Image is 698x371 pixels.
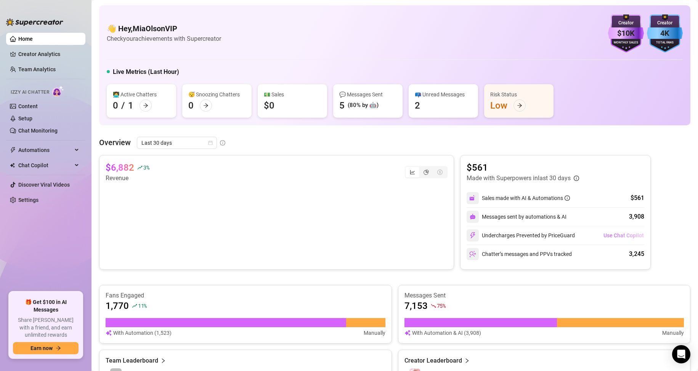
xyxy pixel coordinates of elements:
span: Automations [18,144,72,156]
span: rise [137,165,143,170]
article: Overview [99,137,131,148]
img: svg%3e [469,251,476,257]
div: Sales made with AI & Automations [482,194,570,202]
article: Check your achievements with Supercreator [107,34,221,43]
h5: Live Metrics (Last Hour) [113,67,179,77]
span: Izzy AI Chatter [11,89,49,96]
div: 😴 Snoozing Chatters [188,90,246,99]
article: $6,882 [106,162,134,174]
img: svg%3e [469,232,476,239]
article: Manually [662,329,684,337]
a: Chat Monitoring [18,128,58,134]
article: $561 [467,162,579,174]
div: 0 [188,99,194,112]
span: arrow-right [56,345,61,351]
span: Share [PERSON_NAME] with a friend, and earn unlimited rewards [13,317,79,339]
span: rise [132,303,137,309]
img: svg%3e [469,195,476,201]
img: svg%3e [106,329,112,337]
div: Undercharges Prevented by PriceGuard [467,229,575,241]
div: $10K [608,27,644,39]
div: Total Fans [647,40,683,45]
img: svg%3e [404,329,411,337]
div: Open Intercom Messenger [672,345,690,363]
span: info-circle [565,195,570,201]
a: Settings [18,197,39,203]
span: Earn now [30,345,53,351]
span: Last 30 days [141,137,212,149]
a: Team Analytics [18,66,56,72]
span: 11 % [138,302,147,309]
span: info-circle [574,176,579,181]
a: Creator Analytics [18,48,79,60]
article: Fans Engaged [106,291,385,300]
div: $561 [631,193,644,203]
div: 0 [113,99,118,112]
span: 3 % [143,164,149,171]
span: 75 % [437,302,446,309]
div: segmented control [405,166,448,178]
div: 👩‍💻 Active Chatters [113,90,170,99]
img: AI Chatter [52,86,64,97]
span: arrow-right [143,103,148,108]
a: Home [18,36,33,42]
div: (80% by 🤖) [348,101,379,110]
img: purple-badge-B9DA21FR.svg [608,14,644,53]
div: 💵 Sales [264,90,321,99]
a: Setup [18,115,32,122]
span: dollar-circle [437,170,443,175]
span: fall [431,303,436,309]
article: With Automation & AI (3,908) [412,329,481,337]
div: 1 [128,99,133,112]
span: thunderbolt [10,147,16,153]
div: 💬 Messages Sent [339,90,396,99]
article: Creator Leaderboard [404,356,462,365]
div: Creator [608,19,644,27]
img: svg%3e [470,214,476,220]
h4: 👋 Hey, MiaOlsonVIP [107,23,221,34]
span: arrow-right [517,103,522,108]
div: 4K [647,27,683,39]
article: Made with Superpowers in last 30 days [467,174,571,183]
article: Messages Sent [404,291,684,300]
span: info-circle [220,140,225,146]
a: Discover Viral Videos [18,182,70,188]
article: Manually [364,329,385,337]
div: 3,245 [629,249,644,259]
article: With Automation (1,523) [113,329,172,337]
span: right [160,356,166,365]
span: pie-chart [424,170,429,175]
div: 5 [339,99,345,112]
article: Revenue [106,174,149,183]
div: Chatter’s messages and PPVs tracked [467,248,572,260]
button: Use Chat Copilot [603,229,644,241]
span: 🎁 Get $100 in AI Messages [13,299,79,313]
div: Risk Status [490,90,547,99]
img: Chat Copilot [10,163,15,168]
img: logo-BBDzfeDw.svg [6,18,63,26]
img: blue-badge-DgoSNQY1.svg [647,14,683,53]
div: Creator [647,19,683,27]
article: 1,770 [106,300,129,312]
div: 📪 Unread Messages [415,90,472,99]
article: Team Leaderboard [106,356,158,365]
div: Monthly Sales [608,40,644,45]
span: Use Chat Copilot [603,232,644,238]
div: Messages sent by automations & AI [467,211,566,223]
span: right [464,356,470,365]
div: 3,908 [629,212,644,221]
div: $0 [264,99,274,112]
span: calendar [208,141,213,145]
span: arrow-right [203,103,209,108]
article: 7,153 [404,300,428,312]
div: 2 [415,99,420,112]
a: Content [18,103,38,109]
span: Chat Copilot [18,159,72,171]
button: Earn nowarrow-right [13,342,79,354]
span: line-chart [410,170,415,175]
